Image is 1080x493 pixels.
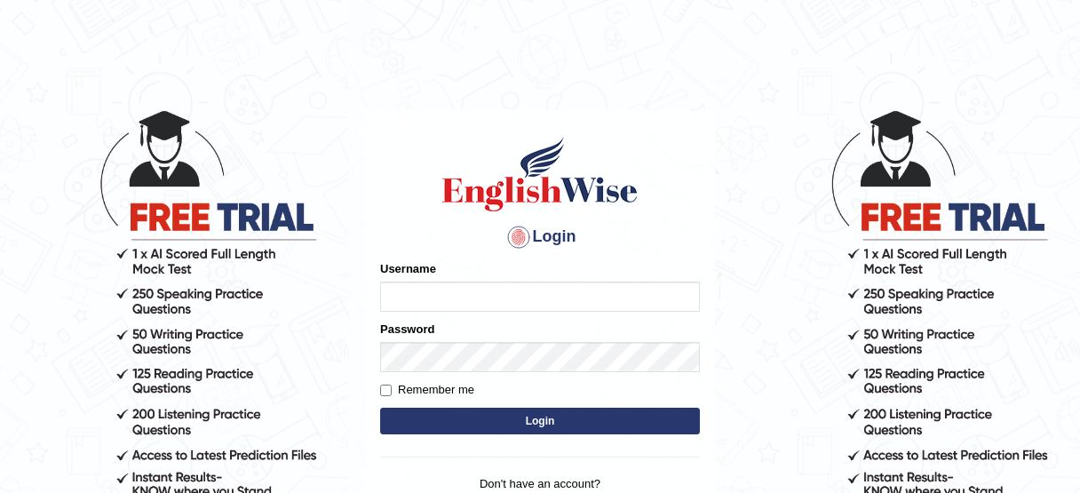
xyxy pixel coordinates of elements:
h4: Login [380,223,700,251]
button: Login [380,408,700,434]
label: Password [380,321,434,338]
input: Remember me [380,385,392,396]
label: Username [380,260,436,277]
img: Logo of English Wise sign in for intelligent practice with AI [439,134,641,214]
label: Remember me [380,381,474,399]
